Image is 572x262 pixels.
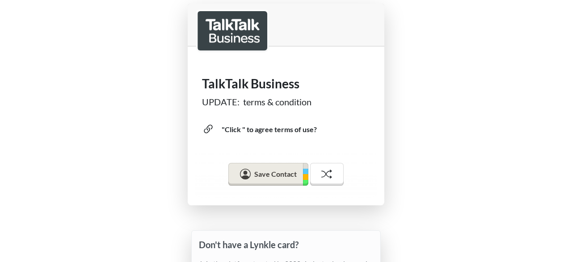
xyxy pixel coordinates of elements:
[202,76,370,91] h1: TalkTalk Business
[198,11,267,50] img: logo
[222,124,317,135] div: "Click " to agree terms of use?
[228,163,308,186] button: Save Contact
[199,238,373,251] p: Don't have a Lynkle card?
[202,116,377,143] a: "Click " to agree terms of use?
[254,170,297,178] span: Save Contact
[202,95,370,108] div: UPDATE: terms & condition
